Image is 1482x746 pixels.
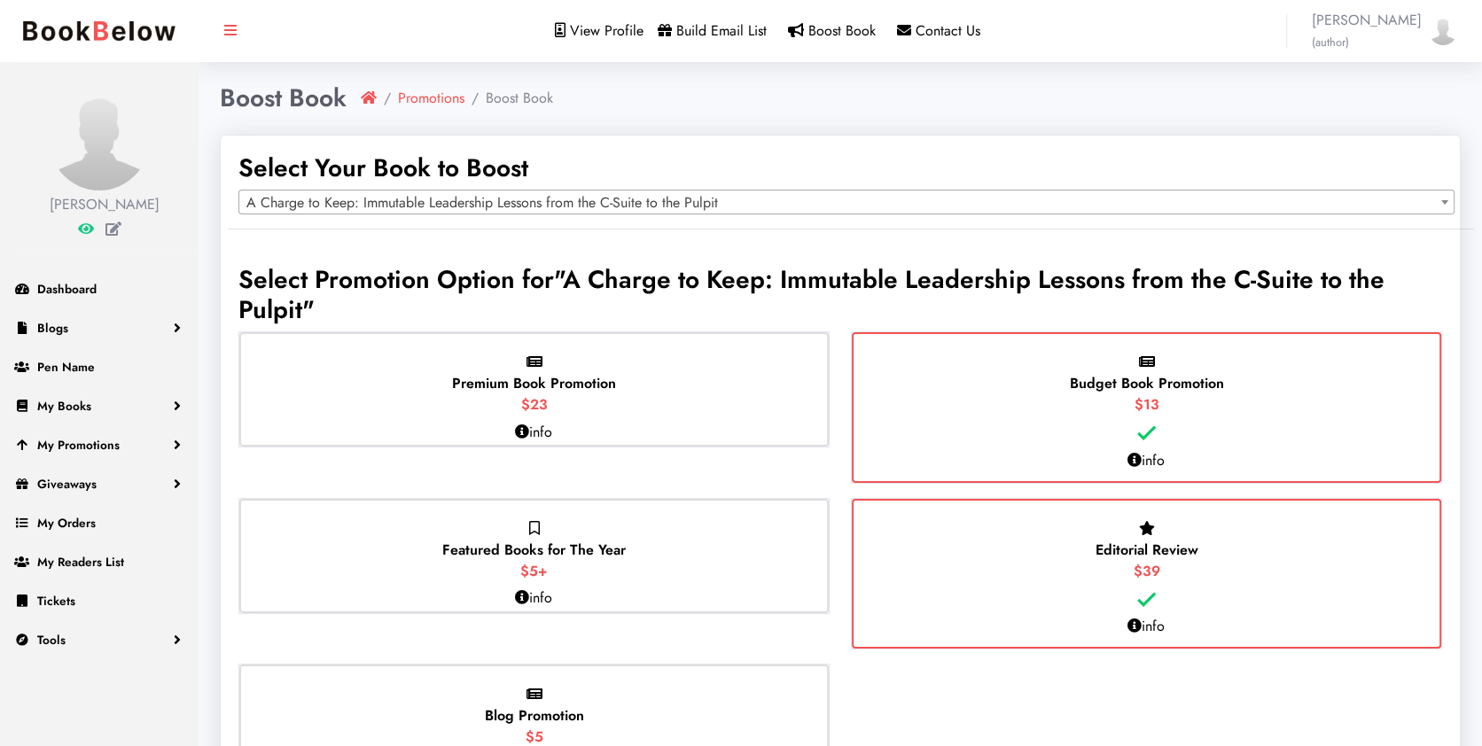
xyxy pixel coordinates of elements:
[37,280,97,298] span: Dashboard
[37,319,68,337] span: Blogs
[37,358,95,376] span: Pen Name
[520,561,548,581] span: $5+
[521,394,548,415] span: $23
[14,12,184,50] img: bookbelow.PNG
[398,88,464,109] a: Promotions
[452,373,616,393] span: Premium Book Promotion
[808,20,876,41] span: Boost Book
[220,83,347,113] h1: Boost Book
[37,553,124,571] span: My Readers List
[50,91,149,190] img: user-default.png
[485,705,584,726] span: Blog Promotion
[37,514,96,532] span: My Orders
[916,20,980,41] span: Contact Us
[1134,561,1160,581] span: $39
[50,194,149,215] div: [PERSON_NAME]
[1096,540,1198,560] span: Editorial Review
[238,153,1442,183] h3: Select Your Book to Boost
[555,20,643,41] a: View Profile
[361,88,553,109] nav: breadcrumb
[1312,10,1422,52] span: [PERSON_NAME]
[570,20,643,41] span: View Profile
[37,397,91,415] span: My Books
[788,20,876,41] a: Boost Book
[442,540,626,560] span: Featured Books for The Year
[37,631,66,649] span: Tools
[239,190,1454,215] span: A Charge to Keep: Immutable Leadership Lessons from the C-Suite to the Pulpit
[464,88,553,109] li: Boost Book
[1127,450,1165,471] p: info
[1127,616,1165,637] p: info
[37,475,97,493] span: Giveaways
[1429,17,1457,45] img: user-default.png
[1135,394,1159,415] span: $13
[238,265,1442,324] h3: Select Promotion Option for
[37,592,75,610] span: Tickets
[238,190,1455,214] span: A Charge to Keep: Immutable Leadership Lessons from the C-Suite to the Pulpit
[238,261,1384,328] span: "A Charge to Keep: Immutable Leadership Lessons from the C-Suite to the Pulpit"
[658,20,767,41] a: Build Email List
[37,436,120,454] span: My Promotions
[1070,373,1224,393] span: Budget Book Promotion
[897,20,980,41] a: Contact Us
[515,587,552,609] p: info
[515,422,552,443] p: info
[1312,34,1349,51] small: (author)
[676,20,767,41] span: Build Email List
